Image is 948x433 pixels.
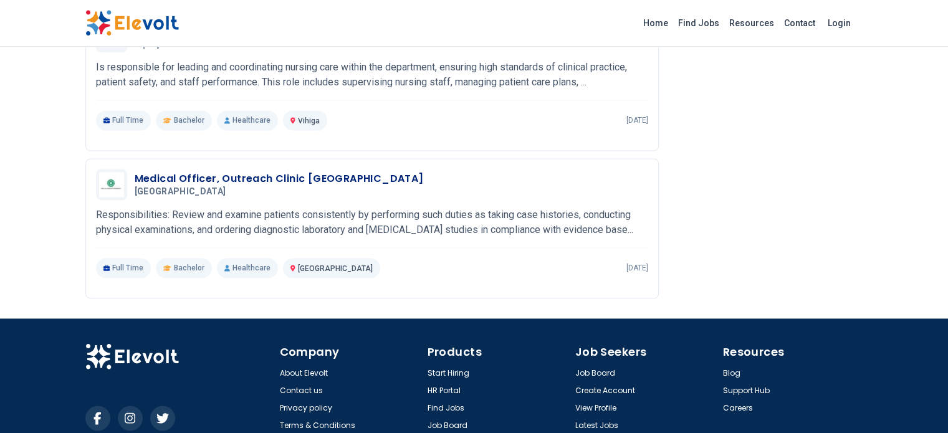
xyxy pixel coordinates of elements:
a: Latest Jobs [575,421,618,431]
p: Full Time [96,110,151,130]
p: [DATE] [626,263,648,273]
p: Full Time [96,258,151,278]
img: Elevolt [85,343,179,369]
a: Job Board [575,368,615,378]
span: Bachelor [174,115,204,125]
a: Home [638,13,673,33]
a: Login [820,11,858,36]
h3: Medical Officer, Outreach Clinic [GEOGRAPHIC_DATA] [135,171,424,186]
h4: Products [428,343,568,361]
a: Blog [723,368,740,378]
a: Privacy policy [280,403,332,413]
p: Healthcare [217,258,278,278]
iframe: Chat Widget [886,373,948,433]
a: HR Portal [428,386,461,396]
span: [GEOGRAPHIC_DATA] [298,264,373,273]
a: About Elevolt [280,368,328,378]
p: Responsibilities: Review and examine patients consistently by performing such duties as taking ca... [96,207,648,237]
a: Job Board [428,421,467,431]
h4: Company [280,343,420,361]
h4: Job Seekers [575,343,716,361]
a: Find Jobs [428,403,464,413]
a: Find Jobs [673,13,724,33]
p: [DATE] [626,115,648,125]
span: Vihiga [298,117,320,125]
a: Contact us [280,386,323,396]
img: Elevolt [85,10,179,36]
a: Support Hub [723,386,770,396]
p: Is responsible for leading and coordinating nursing care within the department, ensuring high sta... [96,60,648,90]
a: Create Account [575,386,635,396]
a: Careers [723,403,753,413]
p: Healthcare [217,110,278,130]
a: Resources [724,13,779,33]
a: Terms & Conditions [280,421,355,431]
a: View Profile [575,403,616,413]
span: [GEOGRAPHIC_DATA] [135,186,226,197]
a: Aga khan UniversityMedical Officer, Outreach Clinic [GEOGRAPHIC_DATA][GEOGRAPHIC_DATA]Responsibil... [96,169,648,278]
span: Bachelor [174,263,204,273]
a: Contact [779,13,820,33]
img: Aga khan University [99,172,124,197]
a: Equity AfiaClinical Nurse In Charge [GEOGRAPHIC_DATA]Equity AfiaIs responsible for leading and co... [96,21,648,130]
h4: Resources [723,343,863,361]
a: Start Hiring [428,368,469,378]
